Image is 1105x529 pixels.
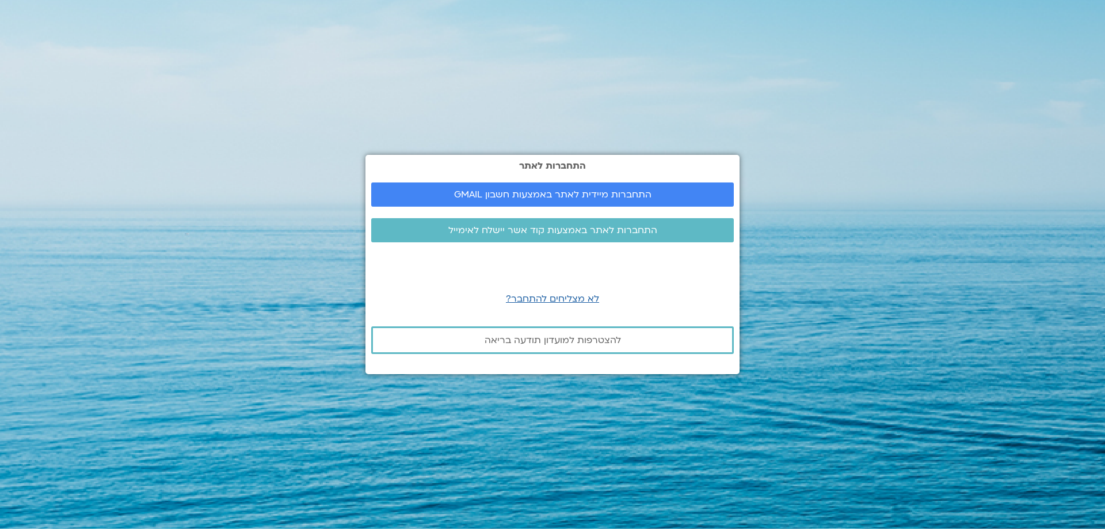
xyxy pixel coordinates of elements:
span: התחברות לאתר באמצעות קוד אשר יישלח לאימייל [448,225,657,235]
h2: התחברות לאתר [371,161,734,171]
span: התחברות מיידית לאתר באמצעות חשבון GMAIL [454,189,651,200]
a: להצטרפות למועדון תודעה בריאה [371,326,734,354]
a: לא מצליחים להתחבר? [506,292,599,305]
a: התחברות מיידית לאתר באמצעות חשבון GMAIL [371,182,734,207]
span: להצטרפות למועדון תודעה בריאה [485,335,621,345]
a: התחברות לאתר באמצעות קוד אשר יישלח לאימייל [371,218,734,242]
